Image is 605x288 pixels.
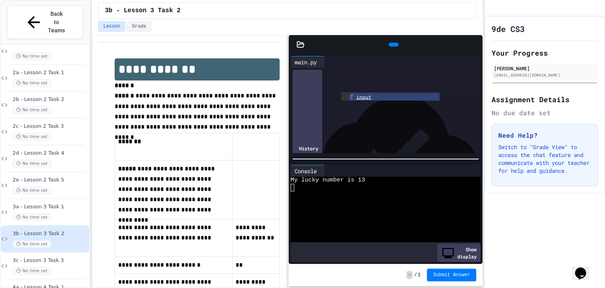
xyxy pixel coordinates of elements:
[13,52,51,60] span: No time set
[13,230,88,237] span: 3b - Lesson 3 Task 2
[13,123,88,130] span: 2c - Lesson 2 Task 3
[13,106,51,114] span: No time set
[437,244,481,262] div: Show display
[13,257,88,264] span: 3c - Lesson 3 Task 3
[13,79,51,87] span: No time set
[492,47,598,58] h2: Your Progress
[13,177,88,183] span: 2e - Lesson 2 Task 5
[13,240,51,248] span: No time set
[291,177,365,184] span: My lucky number is 13
[13,187,51,194] span: No time set
[572,256,597,280] iframe: chat widget
[13,96,88,103] span: 2b - Lesson 2 Task 2
[291,167,321,175] div: Console
[494,72,596,78] div: [EMAIL_ADDRESS][DOMAIN_NAME]
[293,70,322,227] div: History
[291,56,325,68] div: main.py
[127,21,151,32] button: Grade
[13,69,88,76] span: 2a - Lesson 2 Task 1
[13,133,51,140] span: No time set
[291,165,325,177] div: Console
[414,272,417,278] span: /
[492,108,598,118] div: No due date set
[13,204,88,210] span: 3a - Lesson 3 Task 1
[494,65,596,72] div: [PERSON_NAME]
[498,131,591,140] h3: Need Help?
[13,267,51,275] span: No time set
[498,143,591,175] p: Switch to "Grade View" to access the chat feature and communicate with your teacher for help and ...
[48,10,66,35] span: Back to Teams
[492,94,598,105] h2: Assignment Details
[427,269,477,281] button: Submit Answer
[418,272,421,278] span: 1
[492,23,525,34] h1: 9de CS3
[13,160,51,167] span: No time set
[291,58,321,66] div: main.py
[433,272,470,278] span: Submit Answer
[13,213,51,221] span: No time set
[13,150,88,157] span: 2d - Lesson 2 Task 4
[7,6,83,39] button: Back to Teams
[406,271,412,279] span: -
[105,6,180,15] span: 3b - Lesson 3 Task 2
[98,21,125,32] button: Lesson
